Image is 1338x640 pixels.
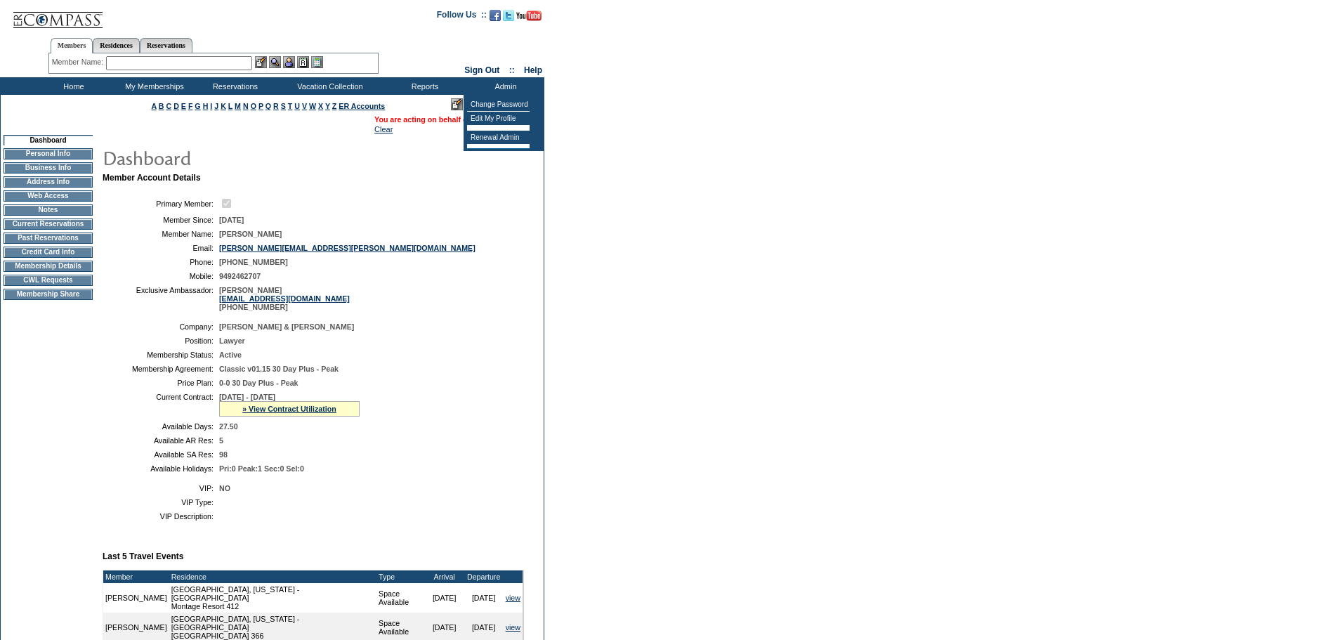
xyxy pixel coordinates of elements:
[376,570,425,583] td: Type
[103,173,201,183] b: Member Account Details
[509,65,515,75] span: ::
[516,14,542,22] a: Subscribe to our YouTube Channel
[173,102,179,110] a: D
[108,351,214,359] td: Membership Status:
[108,258,214,266] td: Phone:
[112,77,193,95] td: My Memberships
[203,102,209,110] a: H
[4,218,93,230] td: Current Reservations
[4,233,93,244] td: Past Reservations
[4,204,93,216] td: Notes
[214,102,218,110] a: J
[451,98,463,110] img: Edit Mode
[32,77,112,95] td: Home
[311,56,323,68] img: b_calculator.gif
[281,102,286,110] a: S
[221,102,226,110] a: K
[4,135,93,145] td: Dashboard
[140,38,192,53] a: Reservations
[219,294,350,303] a: [EMAIL_ADDRESS][DOMAIN_NAME]
[219,422,238,431] span: 27.50
[108,393,214,417] td: Current Contract:
[188,102,193,110] a: F
[332,102,337,110] a: Z
[219,258,288,266] span: [PHONE_NUMBER]
[219,365,339,373] span: Classic v01.15 30 Day Plus - Peak
[383,77,464,95] td: Reports
[219,379,299,387] span: 0-0 30 Day Plus - Peak
[219,464,304,473] span: Pri:0 Peak:1 Sec:0 Sel:0
[166,102,171,110] a: C
[108,450,214,459] td: Available SA Res:
[108,379,214,387] td: Price Plan:
[4,289,93,300] td: Membership Share
[219,230,282,238] span: [PERSON_NAME]
[108,322,214,331] td: Company:
[269,56,281,68] img: View
[52,56,106,68] div: Member Name:
[255,56,267,68] img: b_edit.gif
[524,65,542,75] a: Help
[464,570,504,583] td: Departure
[219,393,275,401] span: [DATE] - [DATE]
[283,56,295,68] img: Impersonate
[425,570,464,583] td: Arrival
[219,484,230,492] span: NO
[464,583,504,613] td: [DATE]
[108,512,214,521] td: VIP Description:
[294,102,300,110] a: U
[242,405,336,413] a: » View Contract Utilization
[516,11,542,21] img: Subscribe to our YouTube Channel
[4,247,93,258] td: Credit Card Info
[108,216,214,224] td: Member Since:
[4,261,93,272] td: Membership Details
[219,436,223,445] span: 5
[219,244,475,252] a: [PERSON_NAME][EMAIL_ADDRESS][PERSON_NAME][DOMAIN_NAME]
[169,570,376,583] td: Residence
[103,583,169,613] td: [PERSON_NAME]
[503,14,514,22] a: Follow us on Twitter
[288,102,293,110] a: T
[437,8,487,25] td: Follow Us ::
[374,115,535,124] span: You are acting on behalf of:
[93,38,140,53] a: Residences
[376,583,425,613] td: Space Available
[152,102,157,110] a: A
[274,77,383,95] td: Vacation Collection
[103,570,169,583] td: Member
[467,131,530,145] td: Renewal Admin
[103,551,183,561] b: Last 5 Travel Events
[464,65,499,75] a: Sign Out
[506,623,520,632] a: view
[193,77,274,95] td: Reservations
[339,102,385,110] a: ER Accounts
[108,197,214,210] td: Primary Member:
[108,230,214,238] td: Member Name:
[467,98,530,112] td: Change Password
[374,125,393,133] a: Clear
[108,436,214,445] td: Available AR Res:
[108,422,214,431] td: Available Days:
[243,102,249,110] a: N
[325,102,330,110] a: Y
[108,498,214,507] td: VIP Type:
[195,102,200,110] a: G
[169,583,376,613] td: [GEOGRAPHIC_DATA], [US_STATE] - [GEOGRAPHIC_DATA] Montage Resort 412
[4,190,93,202] td: Web Access
[108,464,214,473] td: Available Holidays:
[108,484,214,492] td: VIP:
[108,286,214,311] td: Exclusive Ambassador:
[464,77,544,95] td: Admin
[302,102,307,110] a: V
[506,594,520,602] a: view
[219,351,242,359] span: Active
[219,286,350,311] span: [PERSON_NAME] [PHONE_NUMBER]
[219,272,261,280] span: 9492462707
[108,272,214,280] td: Mobile:
[108,365,214,373] td: Membership Agreement:
[235,102,241,110] a: M
[297,56,309,68] img: Reservations
[258,102,263,110] a: P
[503,10,514,21] img: Follow us on Twitter
[4,162,93,174] td: Business Info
